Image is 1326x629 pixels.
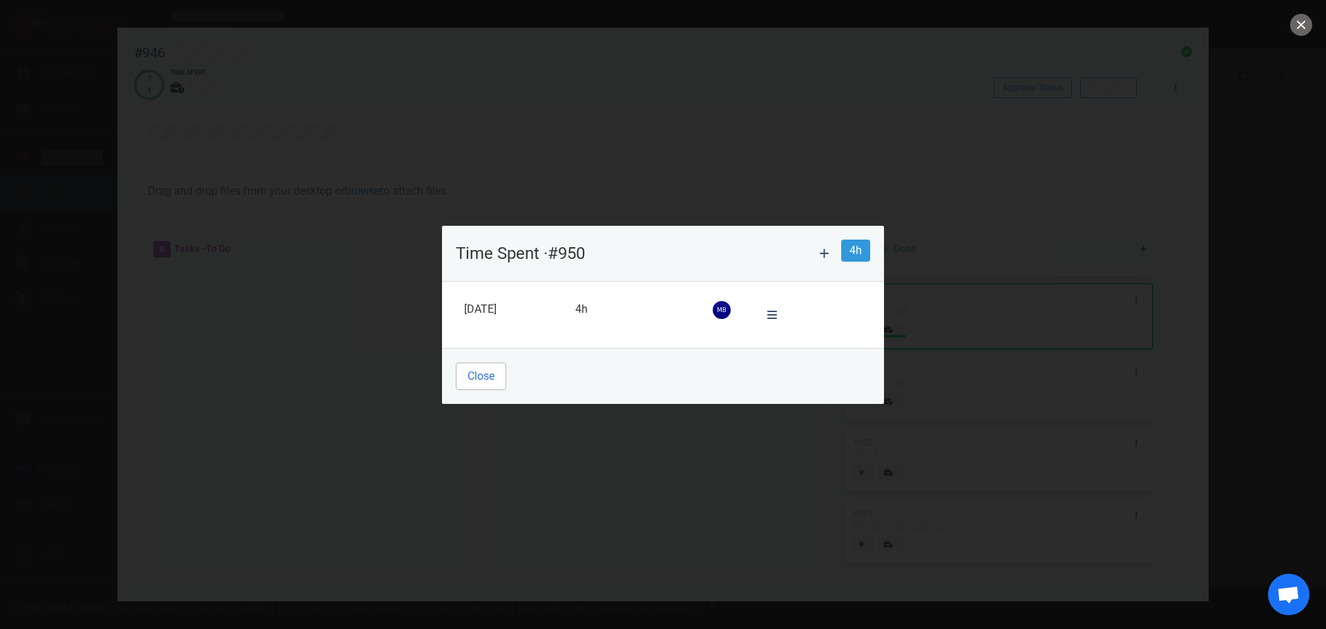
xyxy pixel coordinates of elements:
[567,296,633,334] td: 4h
[1268,574,1309,615] div: Open de chat
[456,296,567,334] td: [DATE]
[1290,14,1312,36] button: close
[456,245,808,262] p: Time Spent · #950
[841,240,870,262] span: 4h
[456,362,506,390] button: Close
[713,301,731,319] img: 26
